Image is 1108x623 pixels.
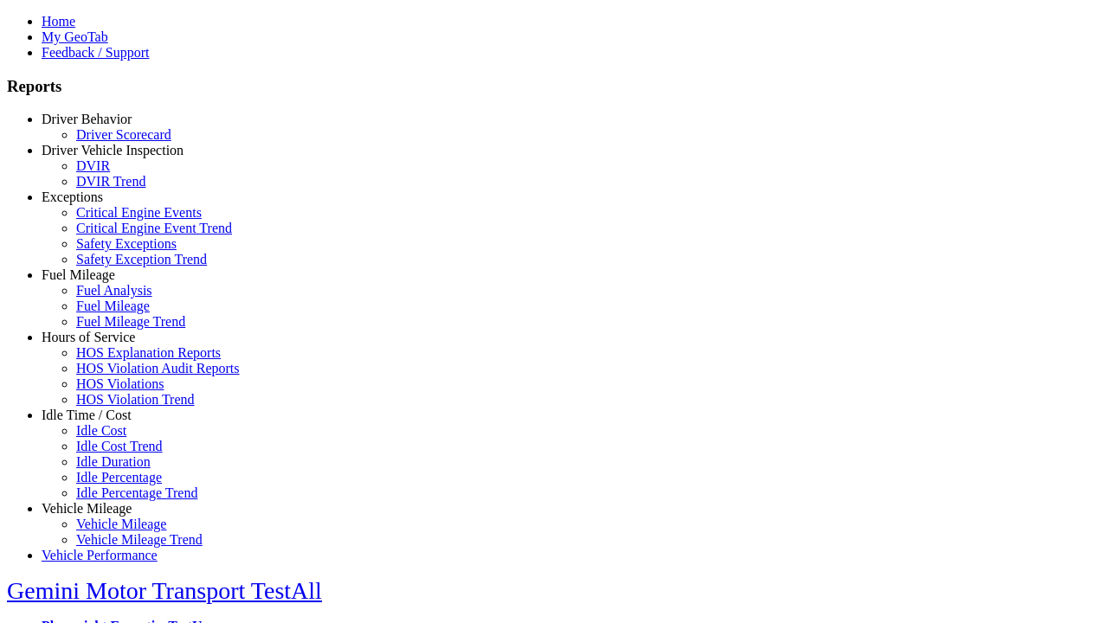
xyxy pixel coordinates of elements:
[7,77,1101,96] h3: Reports
[76,392,195,407] a: HOS Violation Trend
[76,221,232,235] a: Critical Engine Event Trend
[42,267,115,282] a: Fuel Mileage
[76,127,171,142] a: Driver Scorecard
[42,330,135,344] a: Hours of Service
[42,29,108,44] a: My GeoTab
[76,205,202,220] a: Critical Engine Events
[76,376,164,391] a: HOS Violations
[42,548,158,562] a: Vehicle Performance
[76,423,126,438] a: Idle Cost
[76,454,151,469] a: Idle Duration
[76,158,110,173] a: DVIR
[42,501,132,516] a: Vehicle Mileage
[76,252,207,267] a: Safety Exception Trend
[42,14,75,29] a: Home
[7,577,322,604] a: Gemini Motor Transport TestAll
[42,45,149,60] a: Feedback / Support
[76,517,166,531] a: Vehicle Mileage
[76,532,203,547] a: Vehicle Mileage Trend
[76,174,145,189] a: DVIR Trend
[76,470,162,485] a: Idle Percentage
[76,485,197,500] a: Idle Percentage Trend
[76,236,177,251] a: Safety Exceptions
[76,345,221,360] a: HOS Explanation Reports
[76,361,240,376] a: HOS Violation Audit Reports
[76,283,152,298] a: Fuel Analysis
[76,314,185,329] a: Fuel Mileage Trend
[76,439,163,453] a: Idle Cost Trend
[42,408,132,422] a: Idle Time / Cost
[42,189,103,204] a: Exceptions
[76,299,150,313] a: Fuel Mileage
[42,112,132,126] a: Driver Behavior
[42,143,184,157] a: Driver Vehicle Inspection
